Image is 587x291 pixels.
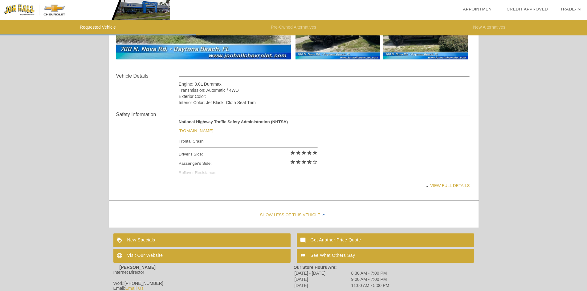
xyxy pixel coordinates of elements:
[297,233,474,247] a: Get Another Price Quote
[294,283,350,288] td: [DATE]
[116,111,179,118] div: Safety Information
[113,233,291,247] a: New Specials
[109,203,479,228] div: Show Less of this Vehicle
[307,159,312,165] i: star
[179,137,318,145] div: Frontal Crash
[179,87,470,93] div: Transmission: Automatic / 4WD
[463,7,494,11] a: Appointment
[312,159,318,165] i: star_border
[312,150,318,156] i: star
[179,128,214,133] a: [DOMAIN_NAME]
[113,249,127,263] img: ic_language_white_24dp_2x.png
[296,159,301,165] i: star
[297,233,311,247] img: ic_mode_comment_white_24dp_2x.png
[294,265,337,270] strong: Our Store Hours Are:
[301,150,307,156] i: star
[179,150,318,159] div: Driver's Side:
[113,281,294,286] div: Work:
[391,20,587,35] li: New Alternatives
[179,159,318,168] div: Passenger's Side:
[351,277,390,282] td: 9:00 AM - 7:00 PM
[116,72,179,80] div: Vehicle Details
[294,277,350,282] td: [DATE]
[294,270,350,276] td: [DATE] - [DATE]
[351,270,390,276] td: 8:30 AM - 7:00 PM
[351,283,390,288] td: 11:00 AM - 5:00 PM
[297,249,311,263] img: ic_format_quote_white_24dp_2x.png
[124,281,163,286] span: [PHONE_NUMBER]
[301,159,307,165] i: star
[290,159,296,165] i: star
[179,99,470,106] div: Interior Color: Jet Black, Cloth Seat Trim
[179,81,470,87] div: Engine: 3.0L Duramax
[113,233,127,247] img: ic_loyalty_white_24dp_2x.png
[196,20,391,35] li: Pre-Owned Alternatives
[125,286,144,291] a: Email Us
[307,150,312,156] i: star
[290,150,296,156] i: star
[297,249,474,263] a: See What Others Say
[179,178,470,193] div: View full details
[507,7,548,11] a: Credit Approved
[113,270,294,275] div: Internet Director
[120,265,156,270] strong: [PERSON_NAME]
[560,7,581,11] a: Trade-In
[113,249,291,263] a: Visit Our Website
[179,119,288,124] strong: National Highway Traffic Safety Administration (NHTSA)
[179,93,470,99] div: Exterior Color:
[113,286,294,291] div: Email:
[296,150,301,156] i: star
